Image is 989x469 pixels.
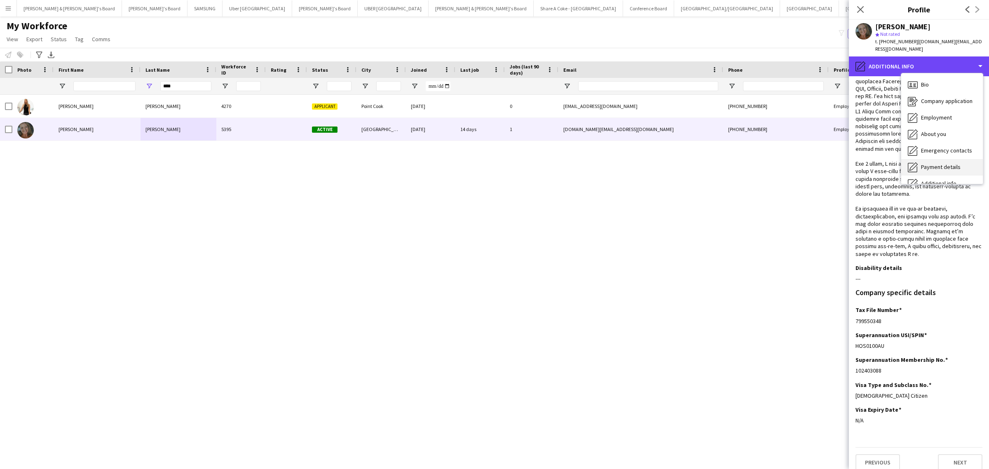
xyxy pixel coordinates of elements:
div: 1 [505,118,558,141]
div: [DEMOGRAPHIC_DATA] Citizen [855,392,982,399]
div: [DOMAIN_NAME][EMAIL_ADDRESS][DOMAIN_NAME] [558,118,723,141]
span: Bio [921,81,929,88]
div: 14 days [455,118,505,141]
div: [PERSON_NAME] [54,118,141,141]
span: Last job [460,67,479,73]
input: Profile Filter Input [848,81,877,91]
span: Photo [17,67,31,73]
h3: Visa Type and Subclass No. [855,381,931,389]
span: Employment [921,114,952,121]
button: Open Filter Menu [411,82,418,90]
span: Workforce ID [221,63,251,76]
button: Open Filter Menu [145,82,153,90]
div: [PERSON_NAME] [875,23,930,30]
div: 4270 [216,95,266,117]
span: Last Name [145,67,170,73]
span: Tag [75,35,84,43]
button: [PERSON_NAME] & [PERSON_NAME]'s Board [17,0,122,16]
input: Workforce ID Filter Input [236,81,261,91]
button: Open Filter Menu [728,82,736,90]
div: 0 [505,95,558,117]
span: t. [PHONE_NUMBER] [875,38,918,45]
span: City [361,67,371,73]
input: City Filter Input [376,81,401,91]
div: [PERSON_NAME] [141,95,216,117]
div: [DATE] [406,118,455,141]
a: Status [47,34,70,45]
span: First Name [59,67,84,73]
h3: Superannuation Membership No. [855,356,948,363]
button: UBER [GEOGRAPHIC_DATA] [358,0,429,16]
div: [PERSON_NAME] [54,95,141,117]
h3: Superannuation USI/SPIN [855,331,927,339]
input: Email Filter Input [578,81,718,91]
div: 799550348 [855,317,982,325]
button: SAMSUNG [187,0,223,16]
div: About you [901,126,983,143]
input: Last Name Filter Input [160,81,211,91]
div: Company application [901,93,983,110]
a: Comms [89,34,114,45]
div: Additional info [849,56,989,76]
button: Open Filter Menu [312,82,319,90]
div: [PERSON_NAME] [141,118,216,141]
div: Point Cook [356,95,406,117]
a: View [3,34,21,45]
img: Tara Moyle [17,122,34,138]
button: [GEOGRAPHIC_DATA] [839,0,898,16]
img: Krystle Moyle [17,99,34,115]
h3: Company specific details [855,289,936,296]
div: 5395 [216,118,266,141]
app-action-btn: Export XLSX [46,50,56,60]
h3: Disability details [855,264,902,272]
span: Not rated [880,31,900,37]
span: Phone [728,67,743,73]
a: Export [23,34,46,45]
span: Applicant [312,103,337,110]
div: [GEOGRAPHIC_DATA] [356,118,406,141]
span: Status [51,35,67,43]
span: Comms [92,35,110,43]
div: 102403088 [855,367,982,374]
div: [PHONE_NUMBER] [723,118,829,141]
input: Joined Filter Input [426,81,450,91]
button: [PERSON_NAME]'s Board [122,0,187,16]
button: Conference Board [623,0,674,16]
button: Open Filter Menu [221,82,229,90]
h3: Visa Expiry Date [855,406,901,413]
div: [PHONE_NUMBER] [723,95,829,117]
span: Payment details [921,163,961,171]
div: [EMAIL_ADDRESS][DOMAIN_NAME] [558,95,723,117]
div: N/A [855,417,982,424]
span: Emergency contacts [921,147,972,154]
h3: Profile [849,4,989,15]
button: Open Filter Menu [361,82,369,90]
a: Tag [72,34,87,45]
div: --- [855,275,982,282]
h3: Tax File Number [855,306,902,314]
div: HOS0100AU [855,342,982,349]
span: Status [312,67,328,73]
span: Active [312,127,337,133]
div: Additional info [901,176,983,192]
div: Employment [901,110,983,126]
app-action-btn: Advanced filters [34,50,44,60]
button: [PERSON_NAME] & [PERSON_NAME]'s Board [429,0,534,16]
div: Bio [901,77,983,93]
span: | [DOMAIN_NAME][EMAIL_ADDRESS][DOMAIN_NAME] [875,38,982,52]
input: First Name Filter Input [73,81,136,91]
span: View [7,35,18,43]
span: Export [26,35,42,43]
span: Joined [411,67,427,73]
span: Email [563,67,577,73]
button: Open Filter Menu [59,82,66,90]
button: Open Filter Menu [834,82,841,90]
span: Profile [834,67,850,73]
span: Jobs (last 90 days) [510,63,544,76]
button: Open Filter Menu [563,82,571,90]
span: About you [921,130,946,138]
button: [PERSON_NAME]'s Board [292,0,358,16]
div: Employed Crew [829,95,881,117]
button: [GEOGRAPHIC_DATA]/[GEOGRAPHIC_DATA] [674,0,780,16]
span: Rating [271,67,286,73]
